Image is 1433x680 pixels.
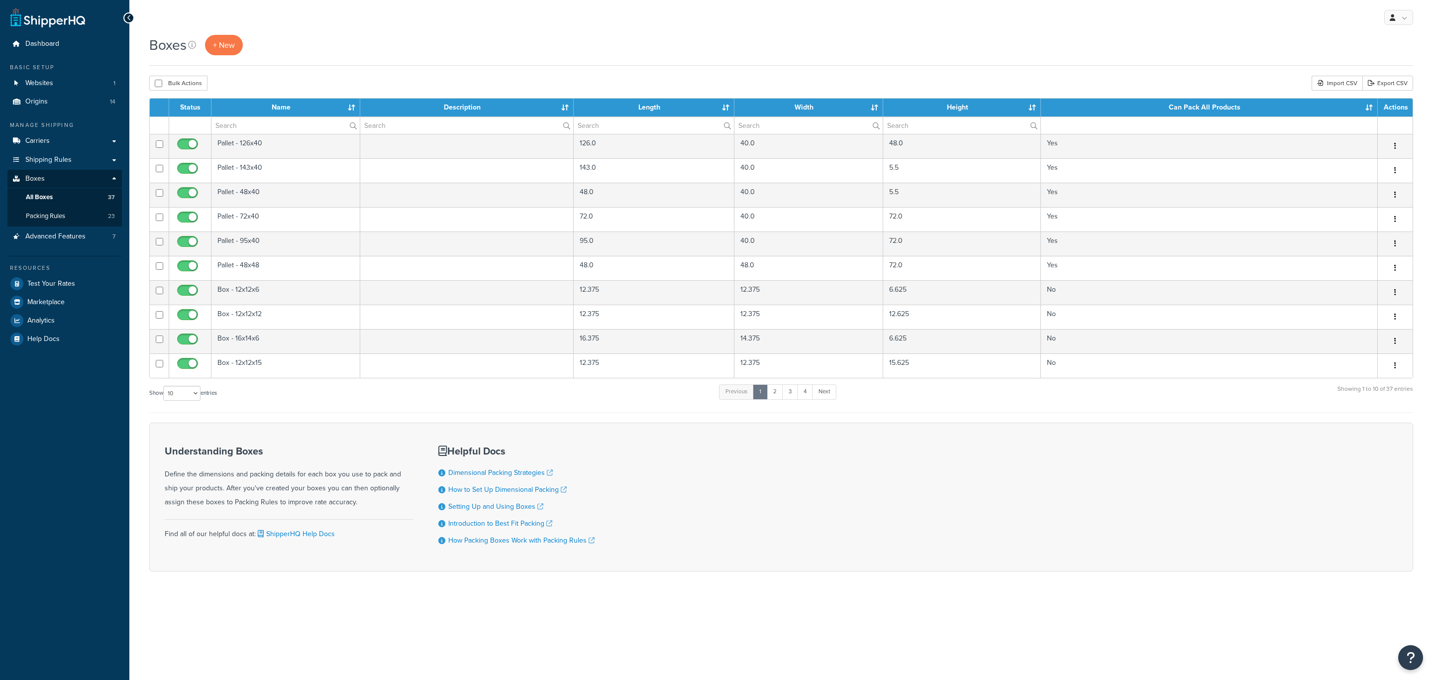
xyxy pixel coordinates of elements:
td: 14.375 [734,329,883,353]
td: Yes [1041,207,1378,231]
li: Advanced Features [7,227,122,246]
td: No [1041,280,1378,305]
span: + New [213,39,235,51]
span: All Boxes [26,193,53,202]
td: Yes [1041,134,1378,158]
td: 72.0 [883,207,1041,231]
span: 23 [108,212,115,221]
li: Origins [7,93,122,111]
td: Pallet - 95x40 [211,231,360,256]
td: 12.375 [574,305,734,329]
span: 37 [108,193,115,202]
a: Help Docs [7,330,122,348]
div: Define the dimensions and packing details for each box you use to pack and ship your products. Af... [165,446,413,509]
span: 7 [112,232,115,241]
span: Origins [25,98,48,106]
a: Dimensional Packing Strategies [448,467,553,478]
a: ShipperHQ Home [10,7,85,27]
td: Pallet - 72x40 [211,207,360,231]
a: Websites 1 [7,74,122,93]
a: How Packing Boxes Work with Packing Rules [448,535,595,546]
a: Analytics [7,312,122,330]
div: Showing 1 to 10 of 37 entries [1337,383,1413,405]
td: Box - 12x12x15 [211,353,360,378]
td: Pallet - 48x40 [211,183,360,207]
h1: Boxes [149,35,187,55]
th: Name : activate to sort column ascending [211,99,360,116]
td: 48.0 [883,134,1041,158]
span: Dashboard [25,40,59,48]
td: 72.0 [883,256,1041,280]
a: ShipperHQ Help Docs [256,529,335,539]
div: Manage Shipping [7,121,122,129]
button: Open Resource Center [1398,645,1423,670]
td: Pallet - 126x40 [211,134,360,158]
input: Search [734,117,883,134]
td: 126.0 [574,134,734,158]
span: Shipping Rules [25,156,72,164]
td: Yes [1041,256,1378,280]
td: 48.0 [734,256,883,280]
th: Actions [1378,99,1413,116]
span: Analytics [27,317,55,325]
th: Width : activate to sort column ascending [734,99,883,116]
td: Yes [1041,183,1378,207]
td: Box - 16x14x6 [211,329,360,353]
th: Status [169,99,211,116]
td: 12.375 [734,353,883,378]
a: Carriers [7,132,122,150]
th: Description : activate to sort column ascending [360,99,574,116]
a: Introduction to Best Fit Packing [448,518,552,529]
span: Boxes [25,175,45,183]
td: 5.5 [883,183,1041,207]
td: 15.625 [883,353,1041,378]
span: Carriers [25,137,50,145]
td: 48.0 [574,256,734,280]
td: 12.375 [734,280,883,305]
a: Previous [719,384,754,399]
a: 4 [797,384,813,399]
span: 1 [113,79,115,88]
a: Boxes [7,170,122,188]
a: All Boxes 37 [7,188,122,207]
a: Dashboard [7,35,122,53]
td: Box - 12x12x12 [211,305,360,329]
td: 16.375 [574,329,734,353]
a: Advanced Features 7 [7,227,122,246]
a: Next [812,384,836,399]
a: Origins 14 [7,93,122,111]
h3: Helpful Docs [438,446,595,456]
li: Boxes [7,170,122,227]
h3: Understanding Boxes [165,446,413,456]
li: Packing Rules [7,207,122,226]
a: Setting Up and Using Boxes [448,501,543,512]
input: Search [211,117,360,134]
td: 40.0 [734,183,883,207]
input: Search [574,117,734,134]
td: 72.0 [574,207,734,231]
td: Yes [1041,231,1378,256]
th: Can Pack All Products : activate to sort column ascending [1041,99,1378,116]
a: 2 [767,384,783,399]
a: 1 [753,384,768,399]
td: 72.0 [883,231,1041,256]
td: 40.0 [734,207,883,231]
td: Box - 12x12x6 [211,280,360,305]
td: 40.0 [734,231,883,256]
a: + New [205,35,243,55]
a: Export CSV [1362,76,1413,91]
td: 12.375 [574,280,734,305]
span: Packing Rules [26,212,65,221]
input: Search [360,117,573,134]
a: Shipping Rules [7,151,122,169]
a: Marketplace [7,293,122,311]
td: 48.0 [574,183,734,207]
td: Pallet - 143x40 [211,158,360,183]
td: No [1041,329,1378,353]
li: Websites [7,74,122,93]
div: Basic Setup [7,63,122,72]
td: 12.625 [883,305,1041,329]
